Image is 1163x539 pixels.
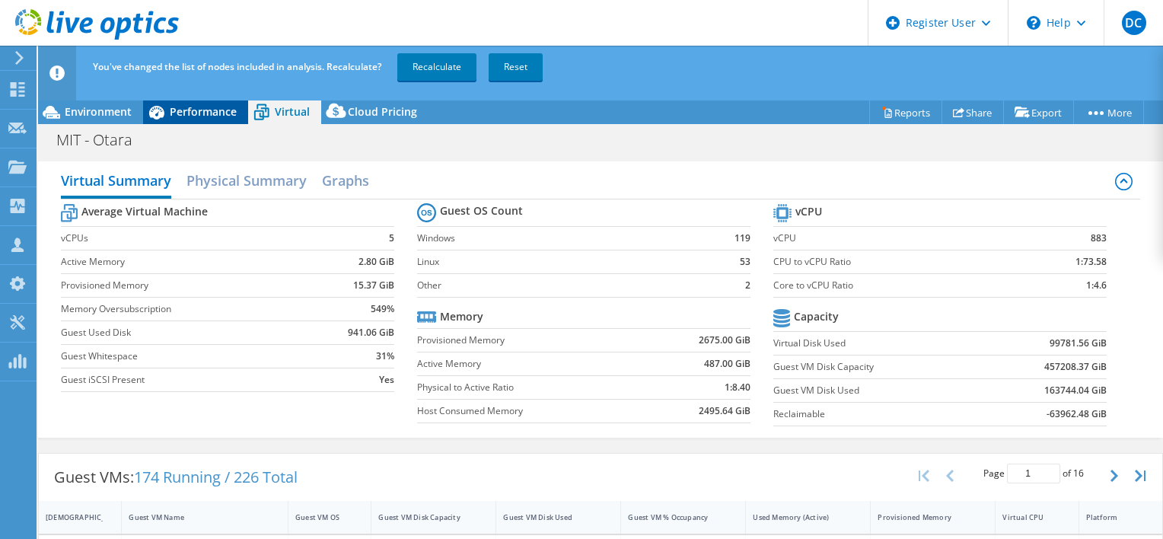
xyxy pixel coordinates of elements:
b: 1:73.58 [1075,254,1107,269]
label: Reclaimable [773,407,985,422]
div: Guest VM Name [129,512,263,522]
b: 549% [371,301,394,317]
label: Active Memory [417,356,646,372]
span: 16 [1073,467,1084,480]
div: Guest VM OS [295,512,346,522]
label: Other [417,278,707,293]
label: Core to vCPU Ratio [773,278,1019,293]
div: [DEMOGRAPHIC_DATA] [46,512,96,522]
b: 941.06 GiB [348,325,394,340]
label: Guest VM Disk Capacity [773,359,985,375]
b: 457208.37 GiB [1044,359,1107,375]
label: Physical to Active Ratio [417,380,646,395]
label: Linux [417,254,707,269]
div: Guest VM % Occupancy [628,512,720,522]
label: Virtual Disk Used [773,336,985,351]
div: Guest VMs: [39,454,313,501]
input: jump to page [1007,464,1060,483]
b: 119 [734,231,750,246]
h1: MIT - Otara [49,132,156,148]
b: 2675.00 GiB [699,333,750,348]
label: Active Memory [61,254,314,269]
span: You've changed the list of nodes included in analysis. Recalculate? [93,60,381,73]
label: vCPU [773,231,1019,246]
label: Guest Whitespace [61,349,314,364]
b: 2495.64 GiB [699,403,750,419]
b: 2 [745,278,750,293]
b: 163744.04 GiB [1044,383,1107,398]
div: Provisioned Memory [878,512,970,522]
div: Guest VM Disk Capacity [378,512,470,522]
a: Reset [489,53,543,81]
label: CPU to vCPU Ratio [773,254,1019,269]
a: Share [942,100,1004,124]
div: Guest VM Disk Used [503,512,595,522]
span: Virtual [275,104,310,119]
div: Used Memory (Active) [753,512,845,522]
b: Memory [440,309,483,324]
b: -63962.48 GiB [1047,407,1107,422]
label: Guest VM Disk Used [773,383,985,398]
span: Page of [983,464,1084,483]
div: Virtual CPU [1002,512,1053,522]
svg: \n [1027,16,1040,30]
label: Guest Used Disk [61,325,314,340]
b: Yes [379,372,394,388]
b: 1:4.6 [1086,278,1107,293]
h2: Graphs [322,165,369,196]
b: 31% [376,349,394,364]
span: Performance [170,104,237,119]
h2: Physical Summary [186,165,307,196]
label: Guest iSCSI Present [61,372,314,388]
b: Capacity [794,309,839,324]
a: More [1073,100,1144,124]
b: 2.80 GiB [358,254,394,269]
b: 5 [389,231,394,246]
a: Recalculate [397,53,476,81]
b: 53 [740,254,750,269]
span: Environment [65,104,132,119]
h2: Virtual Summary [61,165,171,199]
label: Host Consumed Memory [417,403,646,419]
a: Reports [869,100,942,124]
b: Guest OS Count [440,203,523,218]
label: Provisioned Memory [417,333,646,348]
b: 99781.56 GiB [1050,336,1107,351]
label: Provisioned Memory [61,278,314,293]
div: Platform [1086,512,1137,522]
span: 174 Running / 226 Total [134,467,298,487]
label: Memory Oversubscription [61,301,314,317]
b: 883 [1091,231,1107,246]
label: vCPUs [61,231,314,246]
b: Average Virtual Machine [81,204,208,219]
span: DC [1122,11,1146,35]
b: 487.00 GiB [704,356,750,372]
span: Cloud Pricing [348,104,417,119]
label: Windows [417,231,707,246]
b: vCPU [795,204,822,219]
a: Export [1003,100,1074,124]
b: 1:8.40 [725,380,750,395]
b: 15.37 GiB [353,278,394,293]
